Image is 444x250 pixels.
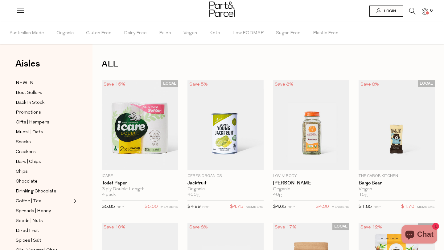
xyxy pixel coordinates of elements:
[16,158,72,166] a: Bars | Chips
[369,6,403,17] a: Login
[273,204,286,209] span: $4.65
[102,223,127,232] div: Save 10%
[56,22,74,44] span: Organic
[288,205,295,209] small: RRP
[124,22,147,44] span: Dairy Free
[16,188,56,195] span: Drinking Chocolate
[16,168,72,175] a: Chips
[102,57,435,71] h1: ALL
[187,223,210,232] div: Save 8%
[232,22,264,44] span: Low FODMAP
[273,223,298,232] div: Save 17%
[16,79,72,87] a: NEW IN
[400,225,439,245] inbox-online-store-chat: Shopify online store chat
[16,109,72,116] a: Promotions
[102,180,178,186] a: Toilet Paper
[382,9,396,14] span: Login
[16,168,28,175] span: Chips
[102,173,178,179] p: icare
[332,223,349,230] span: LOCAL
[422,8,428,15] a: 0
[16,119,72,126] a: Gifts | Hampers
[273,180,349,186] a: [PERSON_NAME]
[209,22,220,44] span: Keto
[16,207,72,215] a: Spreads | Honey
[401,203,414,211] span: $1.70
[273,192,282,198] span: 40g
[16,227,72,235] a: Dried Fruit
[15,59,40,75] a: Aisles
[187,180,264,186] a: Jackfruit
[16,178,72,185] a: Chocolate
[187,192,200,198] span: 400g
[276,22,301,44] span: Sugar Free
[187,204,201,209] span: $4.99
[273,187,349,192] div: Organic
[16,178,38,185] span: Chocolate
[161,80,178,87] span: LOCAL
[16,139,31,146] span: Snacks
[16,148,72,156] a: Crackers
[16,217,43,225] span: Seeds | Nuts
[86,22,112,44] span: Gluten Free
[145,203,158,211] span: $5.00
[72,197,76,205] button: Expand/Collapse Coffee | Tea
[273,173,349,179] p: Lovin' Body
[187,80,210,89] div: Save 5%
[102,80,127,89] div: Save 15%
[15,57,40,71] span: Aisles
[183,22,197,44] span: Vegan
[16,129,43,136] span: Muesli | Oats
[10,22,44,44] span: Australian Made
[273,80,349,170] img: Rosemary
[16,227,39,235] span: Dried Fruit
[359,204,372,209] span: $1.85
[16,197,72,205] a: Coffee | Tea
[102,192,116,198] span: 4 pack
[187,80,264,170] img: Jackfruit
[417,205,435,209] small: MEMBERS
[102,204,115,209] span: $5.85
[230,203,243,211] span: $4.75
[16,148,36,156] span: Crackers
[359,80,381,89] div: Save 8%
[159,22,171,44] span: Paleo
[16,187,72,195] a: Drinking Chocolate
[187,173,264,179] p: Ceres Organics
[16,217,72,225] a: Seeds | Nuts
[117,205,124,209] small: RRP
[359,173,435,179] p: The Carob Kitchen
[418,223,435,230] span: LOCAL
[16,208,51,215] span: Spreads | Honey
[273,80,295,89] div: Save 8%
[16,138,72,146] a: Snacks
[359,80,435,170] img: Banjo Bear
[313,22,339,44] span: Plastic Free
[359,192,368,198] span: 15g
[16,99,72,107] a: Back In Stock
[429,8,434,14] span: 0
[331,205,349,209] small: MEMBERS
[359,223,384,232] div: Save 12%
[187,187,264,192] div: Organic
[16,119,49,126] span: Gifts | Hampers
[16,237,41,244] span: Spices | Salt
[359,187,435,192] div: Vegan
[316,203,329,211] span: $4.30
[102,80,178,170] img: Toilet Paper
[16,237,72,244] a: Spices | Salt
[16,89,42,97] span: Best Sellers
[418,80,435,87] span: LOCAL
[209,2,235,17] img: Part&Parcel
[373,205,380,209] small: RRP
[359,180,435,186] a: Banjo Bear
[16,89,72,97] a: Best Sellers
[16,109,41,116] span: Promotions
[16,99,44,107] span: Back In Stock
[160,205,178,209] small: MEMBERS
[202,205,209,209] small: RRP
[16,128,72,136] a: Muesli | Oats
[16,79,34,87] span: NEW IN
[16,198,41,205] span: Coffee | Tea
[102,187,178,192] div: 3 ply Double Length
